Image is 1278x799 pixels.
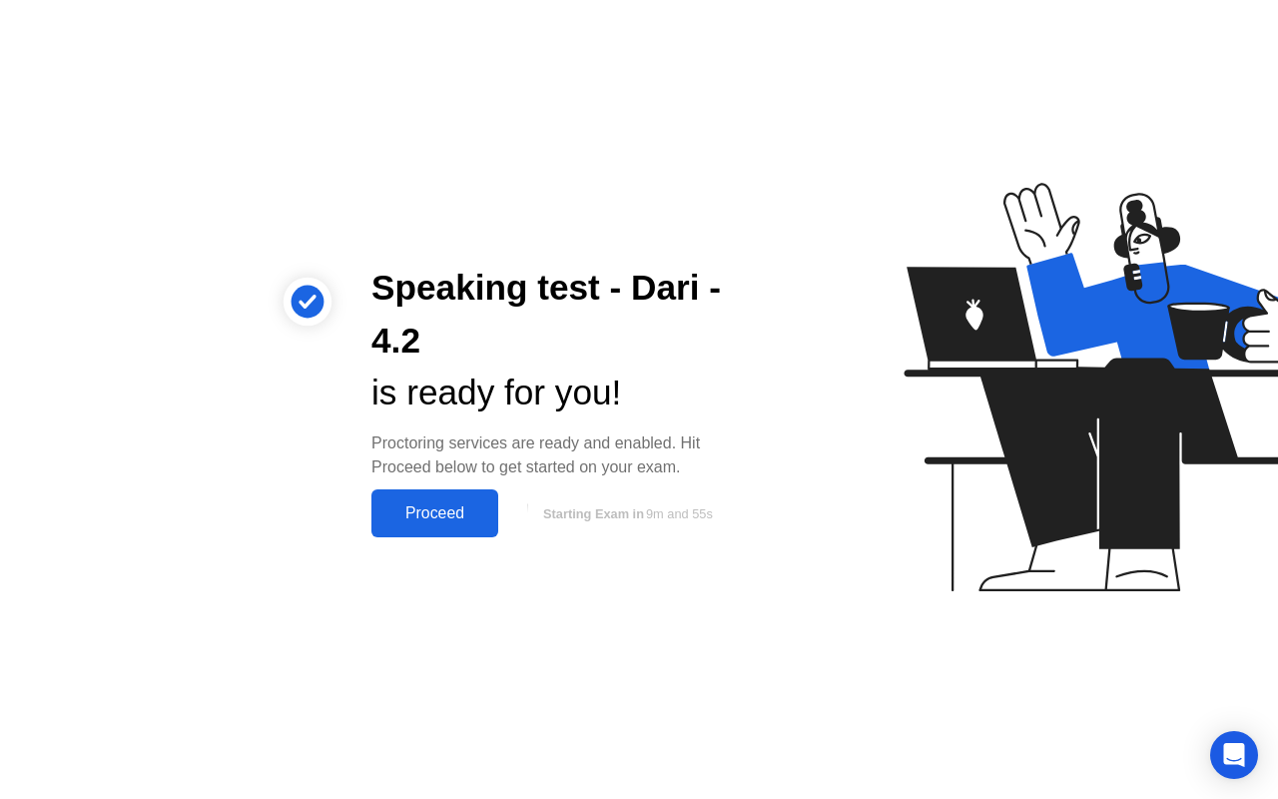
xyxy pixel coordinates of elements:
div: Proceed [377,504,492,522]
button: Starting Exam in9m and 55s [508,494,743,532]
button: Proceed [371,489,498,537]
span: 9m and 55s [646,506,713,521]
div: Speaking test - Dari - 4.2 [371,262,743,368]
div: Open Intercom Messenger [1210,731,1258,779]
div: is ready for you! [371,367,743,419]
div: Proctoring services are ready and enabled. Hit Proceed below to get started on your exam. [371,431,743,479]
